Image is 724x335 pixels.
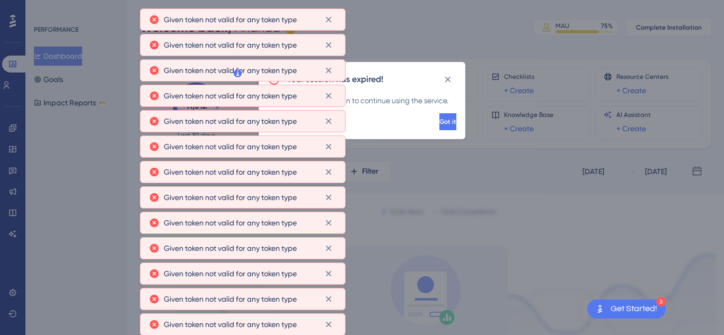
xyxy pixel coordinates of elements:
[594,303,606,315] img: launcher-image-alternative-text
[164,191,297,204] span: Given token not valid for any token type
[164,166,297,178] span: Given token not valid for any token type
[287,94,456,107] div: Please log in again to continue using the service.
[164,39,297,51] span: Given token not valid for any token type
[164,267,297,280] span: Given token not valid for any token type
[611,303,657,315] div: Get Started!
[164,293,297,305] span: Given token not valid for any token type
[439,117,456,126] span: Got it
[164,89,297,102] span: Given token not valid for any token type
[164,64,297,77] span: Given token not valid for any token type
[164,216,297,229] span: Given token not valid for any token type
[656,297,666,306] div: 3
[164,242,297,255] span: Given token not valid for any token type
[164,318,297,331] span: Given token not valid for any token type
[164,13,297,26] span: Given token not valid for any token type
[164,115,297,128] span: Given token not valid for any token type
[587,300,666,319] div: Open Get Started! checklist, remaining modules: 3
[164,140,297,153] span: Given token not valid for any token type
